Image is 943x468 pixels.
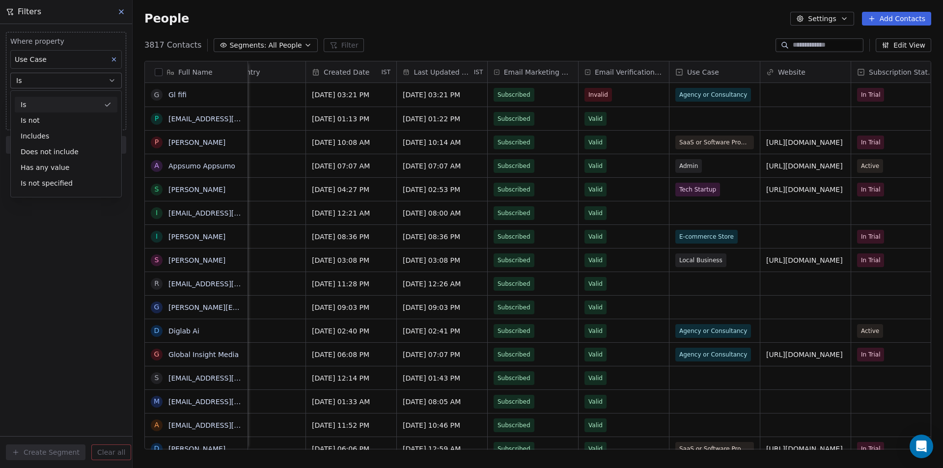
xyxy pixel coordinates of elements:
span: Subscribed [498,279,530,289]
span: Valid [588,373,603,383]
span: Subscribed [498,138,530,147]
span: [DATE] 09:03 PM [312,303,390,312]
span: Use Case [687,67,719,77]
span: [DATE] 11:28 PM [312,279,390,289]
span: Valid [588,420,603,430]
div: Website [760,61,851,83]
span: Segments: [229,40,266,51]
span: Valid [588,444,603,454]
div: m [154,396,160,407]
span: [DATE] 12:14 PM [312,373,390,383]
span: [DATE] 09:03 PM [403,303,481,312]
div: Does not include [15,144,117,160]
span: Agency or Consultancy [679,90,747,100]
span: Full Name [178,67,213,77]
a: [PERSON_NAME][EMAIL_ADDRESS][DOMAIN_NAME] [168,303,346,311]
div: i [156,208,158,218]
span: Valid [588,279,603,289]
span: [DATE] 12:21 AM [312,208,390,218]
span: [DATE] 03:21 PM [312,90,390,100]
span: [DATE] 06:06 PM [312,444,390,454]
div: G [154,90,160,100]
div: s [155,373,159,383]
span: [DATE] 02:40 PM [312,326,390,336]
span: Admin [679,161,698,171]
span: Valid [588,232,603,242]
a: [URL][DOMAIN_NAME] [766,445,843,453]
a: [PERSON_NAME] [168,445,225,453]
span: [DATE] 12:59 AM [403,444,481,454]
div: grid [145,83,248,450]
div: Full Name [145,61,248,83]
span: Valid [588,350,603,359]
span: Subscribed [498,114,530,124]
span: Website [778,67,805,77]
a: Gl fifi [168,91,187,99]
div: D [154,443,160,454]
div: Is not [15,112,117,128]
span: Subscribed [498,350,530,359]
span: Subscription Status [869,67,936,77]
span: [DATE] 10:14 AM [403,138,481,147]
a: Diglab Ai [168,327,199,335]
div: S [155,184,159,194]
span: Valid [588,326,603,336]
a: [URL][DOMAIN_NAME] [766,138,843,146]
div: i [156,231,158,242]
span: Subscribed [498,373,530,383]
span: Subscribed [498,232,530,242]
a: [PERSON_NAME] [168,256,225,264]
div: A [154,161,159,171]
span: [DATE] 01:13 PM [312,114,390,124]
div: D [154,326,160,336]
span: Valid [588,303,603,312]
span: Subscribed [498,420,530,430]
span: Subscribed [498,185,530,194]
span: [DATE] 02:53 PM [403,185,481,194]
span: [DATE] 04:27 PM [312,185,390,194]
span: Valid [588,185,603,194]
span: Created Date [324,67,369,77]
span: [DATE] 07:07 PM [403,350,481,359]
div: a [154,420,159,430]
a: [EMAIL_ADDRESS][DOMAIN_NAME] [168,374,289,382]
span: [DATE] 03:08 PM [403,255,481,265]
span: Subscribed [498,90,530,100]
div: Email Verification Status [579,61,669,83]
div: Suggestions [11,97,121,191]
div: Includes [15,128,117,144]
span: [DATE] 07:07 AM [312,161,390,171]
span: Invalid [588,90,608,100]
span: [DATE] 03:21 PM [403,90,481,100]
span: [DATE] 01:33 AM [312,397,390,407]
span: Subscribed [498,397,530,407]
span: Subscribed [498,326,530,336]
span: Subscribed [498,444,530,454]
div: Subscription Status [851,61,942,83]
span: SaaS or Software Provider [679,138,750,147]
span: [DATE] 10:08 AM [312,138,390,147]
span: In Trial [861,185,880,194]
span: Valid [588,255,603,265]
a: [URL][DOMAIN_NAME] [766,186,843,193]
a: [URL][DOMAIN_NAME] [766,162,843,170]
span: [DATE] 07:07 AM [403,161,481,171]
div: S [155,255,159,265]
span: Valid [588,208,603,218]
span: Local Business [679,255,722,265]
span: Last Updated Date [414,67,471,77]
span: In Trial [861,138,880,147]
div: P [155,137,159,147]
span: Email Marketing Consent [504,67,572,77]
button: Add Contacts [862,12,931,26]
span: [DATE] 06:08 PM [312,350,390,359]
div: Is not specified [15,175,117,191]
span: Active [861,326,879,336]
a: [EMAIL_ADDRESS][DOMAIN_NAME] [168,209,289,217]
span: Agency or Consultancy [679,326,747,336]
span: All People [268,40,302,51]
button: Filter [324,38,364,52]
span: Agency or Consultancy [679,350,747,359]
span: Subscribed [498,303,530,312]
a: Global Insight Media [168,351,239,358]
